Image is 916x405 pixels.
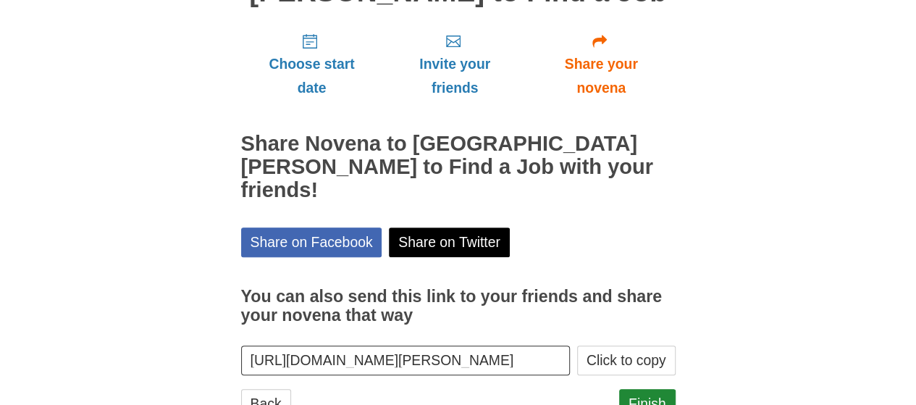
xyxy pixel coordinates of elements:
[389,227,510,257] a: Share on Twitter
[241,22,383,108] a: Choose start date
[527,22,676,108] a: Share your novena
[241,288,676,325] h3: You can also send this link to your friends and share your novena that way
[577,346,676,375] button: Click to copy
[382,22,526,108] a: Invite your friends
[241,133,676,202] h2: Share Novena to [GEOGRAPHIC_DATA][PERSON_NAME] to Find a Job with your friends!
[256,52,369,100] span: Choose start date
[241,227,382,257] a: Share on Facebook
[542,52,661,100] span: Share your novena
[397,52,512,100] span: Invite your friends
